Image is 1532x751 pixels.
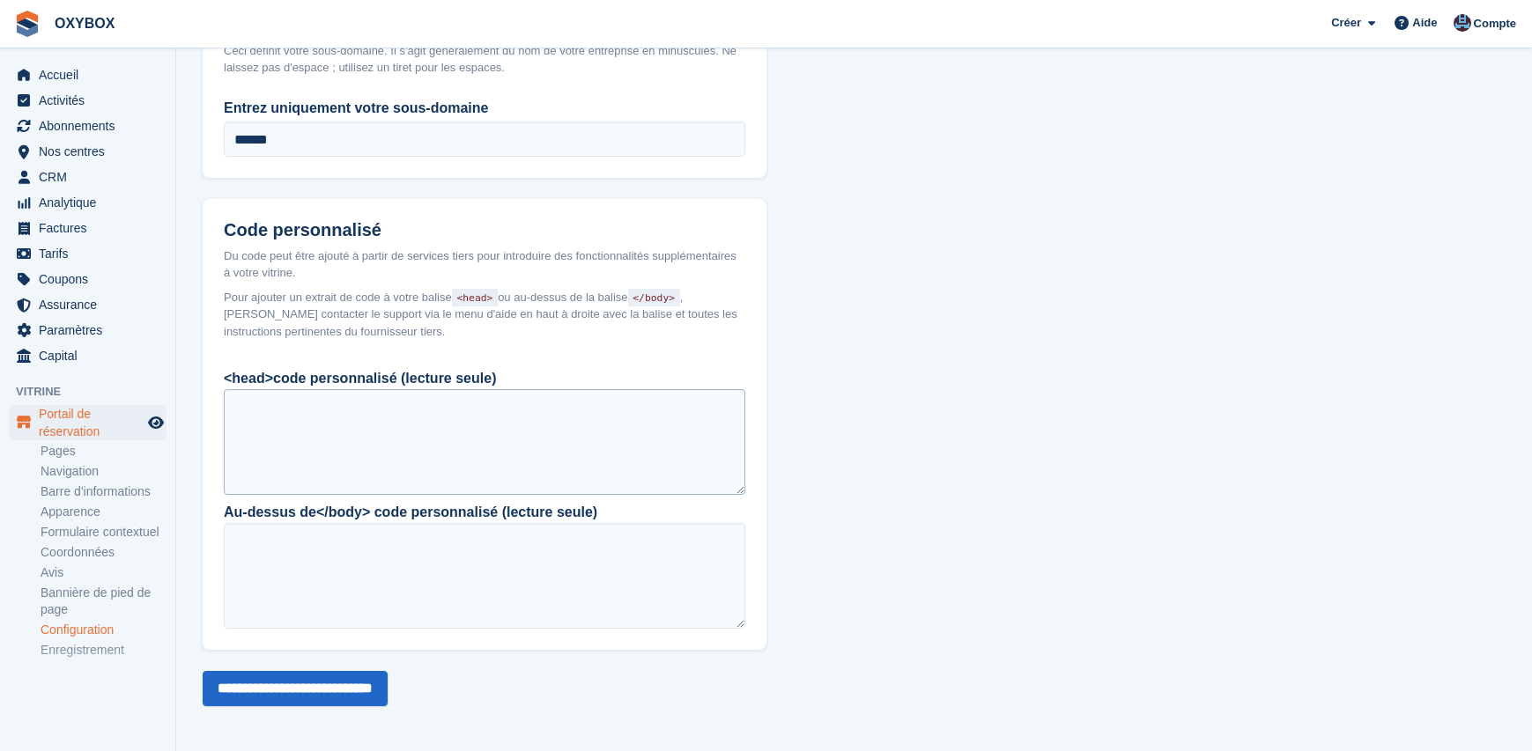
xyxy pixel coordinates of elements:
[224,368,745,389] div: <head>code personnalisé (lecture seule)
[41,622,167,638] a: Configuration
[9,165,167,189] a: menu
[224,98,745,119] label: Entrez uniquement votre sous-domaine
[39,190,144,215] span: Analytique
[39,267,144,291] span: Coupons
[39,216,144,240] span: Factures
[9,318,167,342] a: menu
[9,343,167,368] a: menu
[9,241,167,266] a: menu
[9,267,167,291] a: menu
[224,502,745,523] div: Au-dessus de</body> code personnalisé (lecture seule)
[9,114,167,138] a: menu
[224,289,745,341] span: Pour ajouter un extrait de code à votre balise ou au-dessus de la balise , [PERSON_NAME] contacte...
[41,544,167,561] a: Coordonnées
[1474,15,1516,33] span: Compte
[9,292,167,317] a: menu
[1454,14,1471,32] img: Oriana Devaux
[39,114,144,138] span: Abonnements
[9,190,167,215] a: menu
[1412,14,1437,32] span: Aide
[39,165,144,189] span: CRM
[628,289,680,306] code: </body>
[39,292,144,317] span: Assurance
[41,443,167,460] a: Pages
[9,139,167,164] a: menu
[145,412,167,433] a: Boutique d'aperçu
[41,585,167,618] a: Bannière de pied de page
[41,524,167,541] a: Formulaire contextuel
[224,220,745,240] h2: Code personnalisé
[14,11,41,37] img: stora-icon-8386f47178a22dfd0bd8f6a31ec36ba5ce8667c1dd55bd0f319d3a0aa187defe.svg
[39,343,144,368] span: Capital
[224,42,745,77] div: Ceci définit votre sous-domaine. Il s'agit généralement du nom de votre entreprise en minuscules....
[9,88,167,113] a: menu
[9,216,167,240] a: menu
[39,241,144,266] span: Tarifs
[41,564,167,581] a: Avis
[16,383,175,401] span: Vitrine
[39,63,144,87] span: Accueil
[9,405,167,440] a: menu
[39,405,144,440] span: Portail de réservation
[41,642,167,659] a: Enregistrement
[41,504,167,520] a: Apparence
[41,483,167,500] a: Barre d'informations
[39,88,144,113] span: Activités
[9,63,167,87] a: menu
[1331,14,1361,32] span: Créer
[224,247,745,282] div: Du code peut être ajouté à partir de services tiers pour introduire des fonctionnalités supplémen...
[48,9,122,38] a: OXYBOX
[39,139,144,164] span: Nos centres
[39,318,144,342] span: Paramètres
[41,463,167,480] a: Navigation
[452,289,498,306] code: <head>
